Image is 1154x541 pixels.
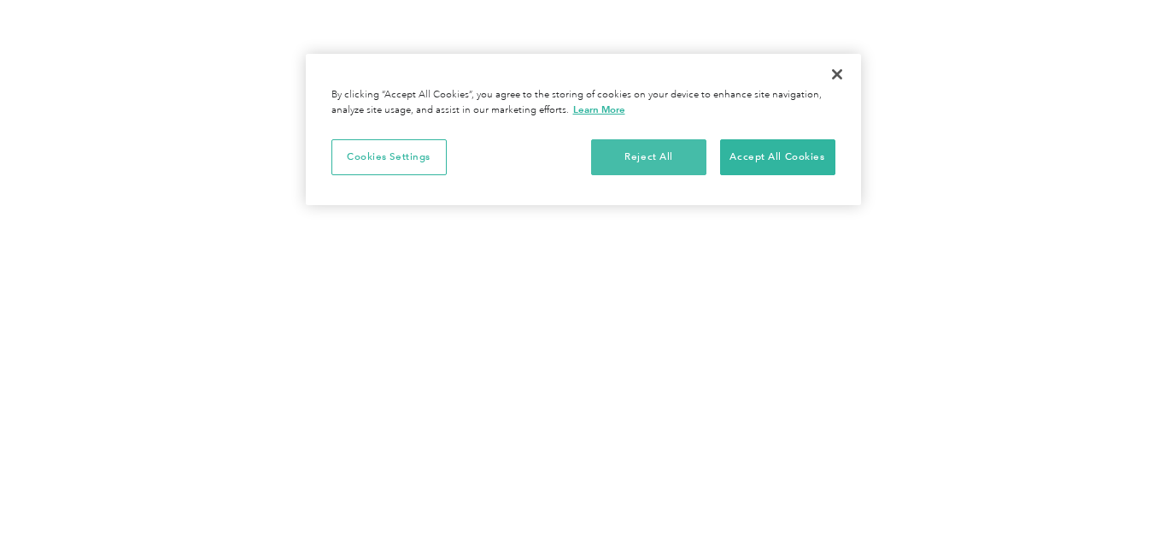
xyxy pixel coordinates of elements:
div: Cookie banner [306,54,861,205]
button: Close [818,56,856,93]
div: By clicking “Accept All Cookies”, you agree to the storing of cookies on your device to enhance s... [331,88,835,118]
button: Cookies Settings [331,139,447,175]
button: Reject All [591,139,706,175]
div: Privacy [306,54,861,205]
a: More information about your privacy, opens in a new tab [573,103,625,115]
button: Accept All Cookies [720,139,835,175]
